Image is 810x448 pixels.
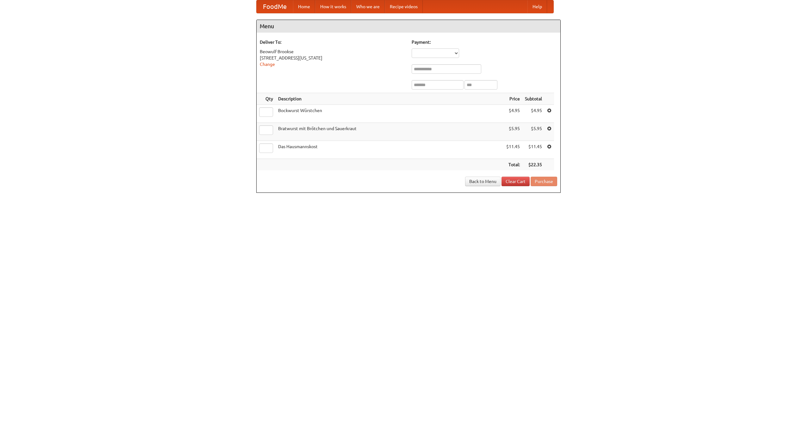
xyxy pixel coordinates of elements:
[522,93,545,105] th: Subtotal
[260,55,405,61] div: [STREET_ADDRESS][US_STATE]
[260,62,275,67] a: Change
[293,0,315,13] a: Home
[504,123,522,141] td: $5.95
[465,177,501,186] a: Back to Menu
[351,0,385,13] a: Who we are
[276,105,504,123] td: Bockwurst Würstchen
[504,159,522,171] th: Total:
[522,105,545,123] td: $4.95
[385,0,423,13] a: Recipe videos
[522,123,545,141] td: $5.95
[504,105,522,123] td: $4.95
[276,93,504,105] th: Description
[257,20,560,33] h4: Menu
[502,177,530,186] a: Clear Cart
[522,159,545,171] th: $22.35
[531,177,557,186] button: Purchase
[276,123,504,141] td: Bratwurst mit Brötchen und Sauerkraut
[527,0,547,13] a: Help
[260,48,405,55] div: Beowulf Brookse
[260,39,405,45] h5: Deliver To:
[522,141,545,159] td: $11.45
[257,0,293,13] a: FoodMe
[412,39,557,45] h5: Payment:
[504,141,522,159] td: $11.45
[504,93,522,105] th: Price
[315,0,351,13] a: How it works
[276,141,504,159] td: Das Hausmannskost
[257,93,276,105] th: Qty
